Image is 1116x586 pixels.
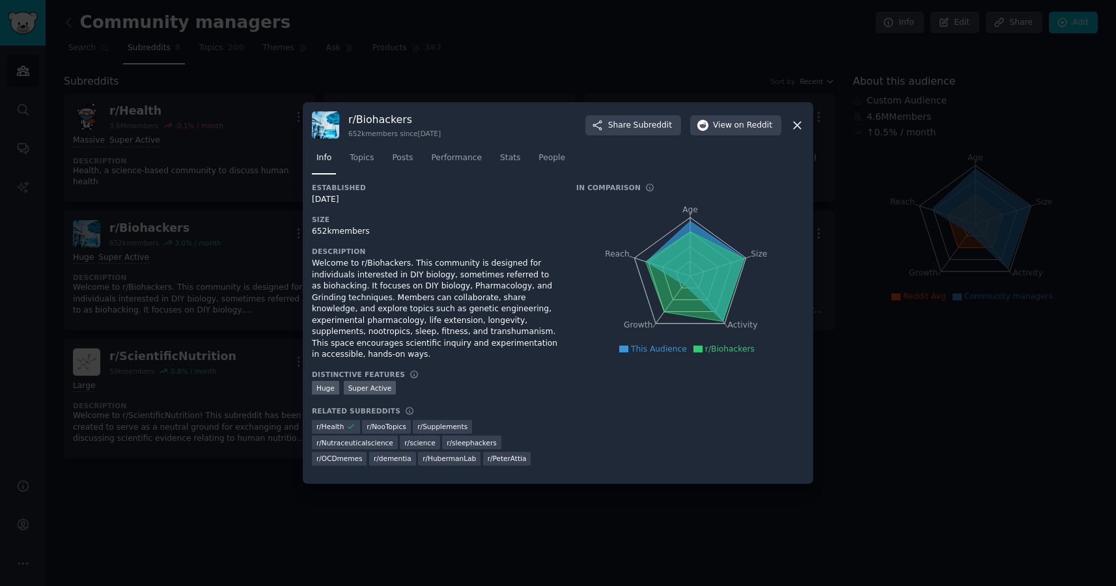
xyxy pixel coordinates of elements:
span: r/ science [404,438,435,447]
h3: In Comparison [576,183,641,192]
span: r/ Supplements [417,422,467,431]
span: Share [608,120,672,132]
div: Super Active [344,381,397,395]
span: Stats [500,152,520,164]
tspan: Activity [728,321,758,330]
span: on Reddit [734,120,772,132]
span: r/ Health [316,422,344,431]
a: Topics [345,148,378,174]
h3: Size [312,215,558,224]
span: Performance [431,152,482,164]
span: r/ dementia [374,454,412,463]
span: This Audience [631,344,687,354]
span: r/ Nutraceuticalscience [316,438,393,447]
span: People [538,152,565,164]
h3: Established [312,183,558,192]
div: Welcome to r/Biohackers. This community is designed for individuals interested in DIY biology, so... [312,258,558,361]
span: Topics [350,152,374,164]
h3: r/ Biohackers [348,113,441,126]
a: Posts [387,148,417,174]
span: r/ sleephackers [447,438,497,447]
span: Posts [392,152,413,164]
a: Info [312,148,336,174]
span: Info [316,152,331,164]
div: 652k members [312,226,558,238]
tspan: Age [682,205,698,214]
tspan: Reach [605,249,630,258]
a: Performance [426,148,486,174]
span: Subreddit [634,120,672,132]
a: Stats [495,148,525,174]
tspan: Growth [624,321,652,330]
span: r/ OCDmemes [316,454,362,463]
span: View [713,120,772,132]
a: People [534,148,570,174]
div: Huge [312,381,339,395]
button: Viewon Reddit [690,115,781,136]
tspan: Size [751,249,767,258]
h3: Related Subreddits [312,406,400,415]
h3: Distinctive Features [312,370,405,379]
span: r/ NooTopics [367,422,406,431]
span: r/ HubermanLab [423,454,476,463]
span: r/Biohackers [705,344,755,354]
button: ShareSubreddit [585,115,681,136]
h3: Description [312,247,558,256]
img: Biohackers [312,111,339,139]
div: 652k members since [DATE] [348,129,441,138]
span: r/ PeterAttia [488,454,527,463]
div: [DATE] [312,194,558,206]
